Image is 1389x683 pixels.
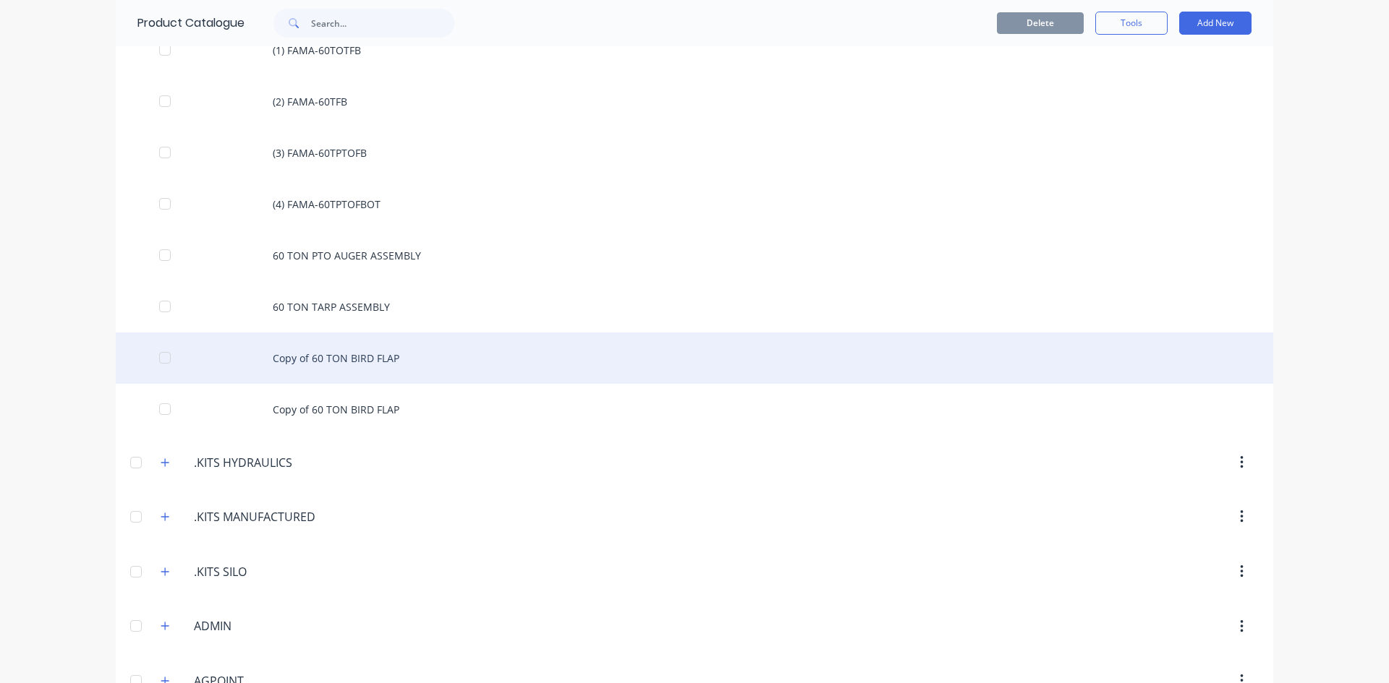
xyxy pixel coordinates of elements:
[116,281,1273,332] div: 60 TON TARP ASSEMBLY
[116,230,1273,281] div: 60 TON PTO AUGER ASSEMBLY
[116,332,1273,384] div: Copy of 60 TON BIRD FLAP
[194,617,365,635] input: Enter category name
[116,179,1273,230] div: (4) FAMA-60TPTOFBOT
[1179,12,1252,35] button: Add New
[194,454,365,471] input: Enter category name
[116,76,1273,127] div: (2) FAMA-60TFB
[194,563,365,580] input: Enter category name
[116,25,1273,76] div: (1) FAMA-60TOTFB
[1095,12,1168,35] button: Tools
[116,384,1273,435] div: Copy of 60 TON BIRD FLAP
[997,12,1084,34] button: Delete
[194,508,365,525] input: Enter category name
[311,9,454,38] input: Search...
[116,127,1273,179] div: (3) FAMA-60TPTOFB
